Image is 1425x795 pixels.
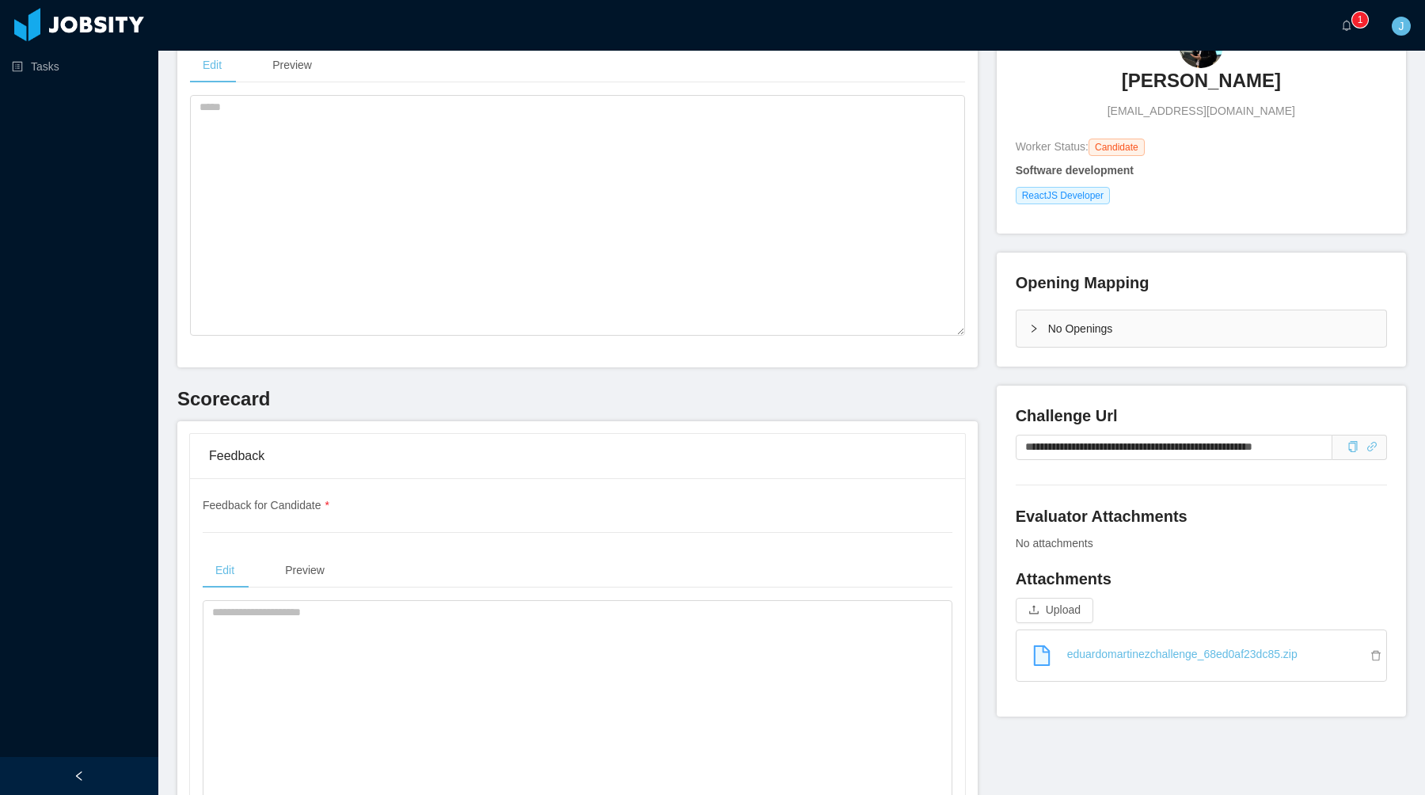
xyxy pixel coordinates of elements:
[1032,645,1052,666] i: icon: file
[1016,272,1149,294] h4: Opening Mapping
[1347,441,1358,452] i: icon: copy
[1347,439,1358,455] div: Copy
[1358,12,1363,28] p: 1
[203,499,329,512] span: Feedback for Candidate
[1016,598,1093,623] button: icon: uploadUpload
[1370,650,1386,661] i: icon: delete
[1023,637,1061,675] a: icon: file
[1108,103,1295,120] span: [EMAIL_ADDRESS][DOMAIN_NAME]
[1399,17,1404,36] span: J
[272,553,337,588] div: Preview
[1016,164,1134,177] strong: Software development
[1016,568,1387,590] h4: Attachments
[1016,187,1110,204] span: ReactJS Developer
[260,48,325,83] div: Preview
[1029,637,1386,671] a: eduardomartinezchallenge_68ed0af23dc85.zip
[1366,440,1377,453] a: icon: link
[1122,68,1281,103] a: [PERSON_NAME]
[1366,441,1377,452] i: icon: link
[1016,310,1386,347] div: icon: rightNo Openings
[1016,140,1089,153] span: Worker Status:
[1016,603,1093,616] span: icon: uploadUpload
[209,434,946,478] div: Feedback
[1370,649,1386,662] a: Remove file
[1016,505,1387,527] h4: Evaluator Attachments
[1089,139,1145,156] span: Candidate
[1016,405,1387,427] h4: Challenge Url
[12,51,146,82] a: icon: profileTasks
[177,386,978,412] h3: Scorecard
[190,48,234,83] div: Edit
[1122,68,1281,93] h3: [PERSON_NAME]
[1029,324,1039,333] i: icon: right
[203,553,247,588] div: Edit
[1352,12,1368,28] sup: 1
[1341,20,1352,31] i: icon: bell
[1016,535,1387,552] div: No attachments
